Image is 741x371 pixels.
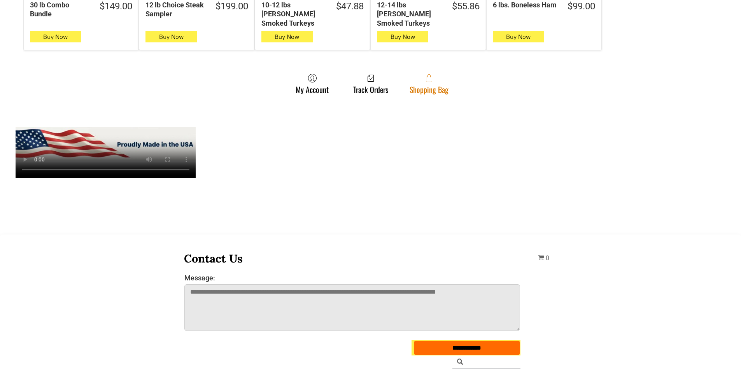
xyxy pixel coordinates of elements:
[349,73,392,94] a: Track Orders
[275,33,299,40] span: Buy Now
[493,0,557,9] div: 6 lbs. Boneless Ham
[493,31,544,42] button: Buy Now
[406,73,452,94] a: Shopping Bag
[506,33,531,40] span: Buy Now
[184,274,520,282] label: Message:
[391,33,415,40] span: Buy Now
[568,0,595,12] div: $99.00
[30,31,81,42] button: Buy Now
[292,73,333,94] a: My Account
[184,251,521,266] h3: Contact Us
[371,0,485,28] a: $55.8612-14 lbs [PERSON_NAME] Smoked Turkeys
[336,0,364,12] div: $47.88
[546,254,549,262] span: 0
[377,0,441,28] div: 12-14 lbs [PERSON_NAME] Smoked Turkeys
[30,0,89,19] div: 30 lb Combo Bundle
[452,0,480,12] div: $55.86
[261,31,313,42] button: Buy Now
[261,0,326,28] div: 10-12 lbs [PERSON_NAME] Smoked Turkeys
[255,0,370,28] a: $47.8810-12 lbs [PERSON_NAME] Smoked Turkeys
[139,0,254,19] a: $199.0012 lb Choice Steak Sampler
[487,0,601,12] a: $99.006 lbs. Boneless Ham
[377,31,428,42] button: Buy Now
[215,0,248,12] div: $199.00
[159,33,184,40] span: Buy Now
[145,0,205,19] div: 12 lb Choice Steak Sampler
[43,33,68,40] span: Buy Now
[24,0,138,19] a: $149.0030 lb Combo Bundle
[145,31,197,42] button: Buy Now
[100,0,132,12] div: $149.00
